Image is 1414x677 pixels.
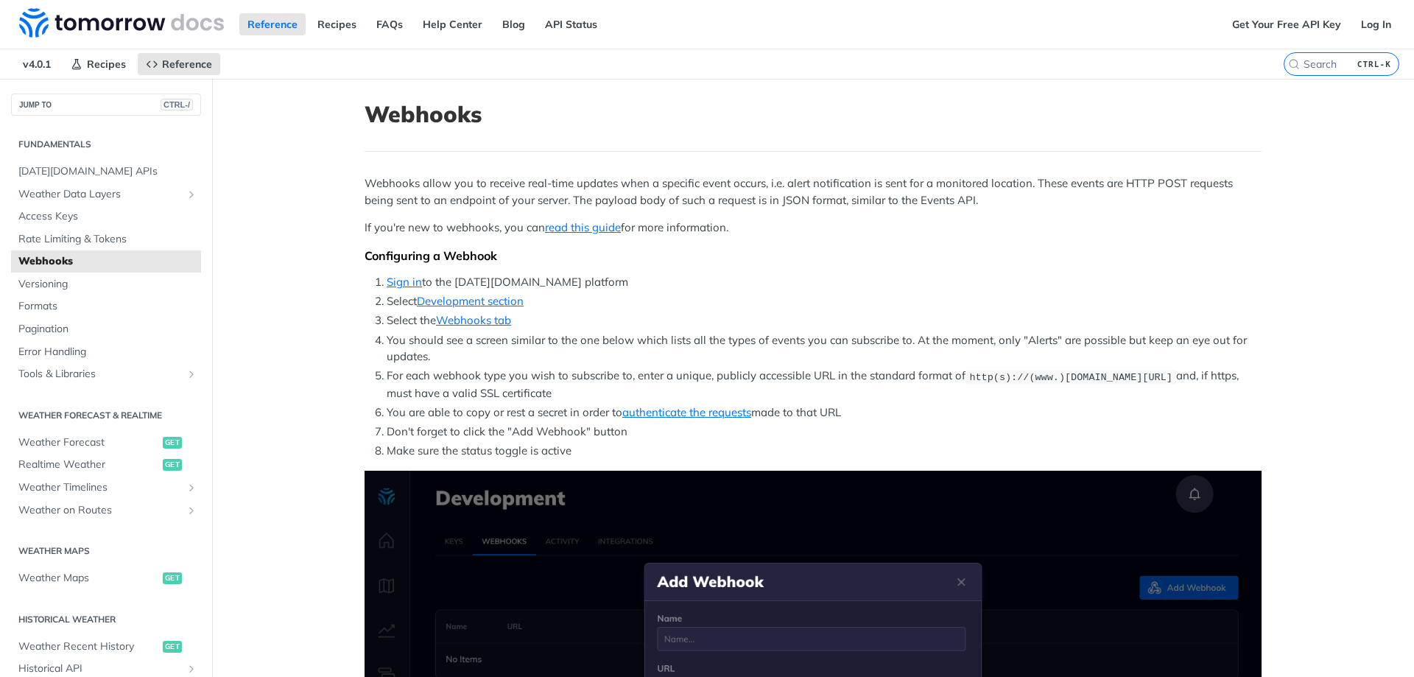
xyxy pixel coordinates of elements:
span: [DATE][DOMAIN_NAME] APIs [18,164,197,179]
a: Weather Forecastget [11,432,201,454]
a: Sign in [387,275,422,289]
a: Versioning [11,273,201,295]
span: Pagination [18,322,197,337]
span: Webhooks [18,254,197,269]
a: authenticate the requests [622,405,751,419]
span: Recipes [87,57,126,71]
h2: Fundamentals [11,138,201,151]
a: Webhooks tab [436,313,511,327]
span: Weather Maps [18,571,159,586]
button: Show subpages for Weather on Routes [186,505,197,516]
li: Don't forget to click the "Add Webhook" button [387,424,1262,441]
a: Weather Recent Historyget [11,636,201,658]
span: http(s)://(www.)[DOMAIN_NAME][URL] [969,371,1172,382]
li: Select [387,293,1262,310]
span: Error Handling [18,345,197,359]
a: Pagination [11,318,201,340]
span: get [163,437,182,449]
a: Reference [138,53,220,75]
a: [DATE][DOMAIN_NAME] APIs [11,161,201,183]
h2: Historical Weather [11,613,201,626]
li: to the [DATE][DOMAIN_NAME] platform [387,274,1262,291]
li: For each webhook type you wish to subscribe to, enter a unique, publicly accessible URL in the st... [387,368,1262,401]
a: API Status [537,13,605,35]
a: Reference [239,13,306,35]
li: Select the [387,312,1262,329]
svg: Search [1288,58,1300,70]
span: Weather Data Layers [18,187,182,202]
a: Tools & LibrariesShow subpages for Tools & Libraries [11,363,201,385]
li: Make sure the status toggle is active [387,443,1262,460]
button: Show subpages for Historical API [186,663,197,675]
span: Reference [162,57,212,71]
span: Weather Recent History [18,639,159,654]
a: Error Handling [11,341,201,363]
span: get [163,641,182,653]
span: CTRL-/ [161,99,193,111]
li: You are able to copy or rest a secret in order to made to that URL [387,404,1262,421]
a: FAQs [368,13,411,35]
span: Tools & Libraries [18,367,182,382]
a: Get Your Free API Key [1224,13,1349,35]
button: Show subpages for Weather Data Layers [186,189,197,200]
h2: Weather Maps [11,544,201,558]
a: Formats [11,295,201,318]
button: Show subpages for Weather Timelines [186,482,197,494]
a: Rate Limiting & Tokens [11,228,201,250]
span: Historical API [18,662,182,676]
a: Weather Mapsget [11,567,201,589]
span: Weather Forecast [18,435,159,450]
a: Weather TimelinesShow subpages for Weather Timelines [11,477,201,499]
span: Access Keys [18,209,197,224]
a: Access Keys [11,206,201,228]
a: Weather Data LayersShow subpages for Weather Data Layers [11,183,201,206]
span: Versioning [18,277,197,292]
kbd: CTRL-K [1354,57,1395,71]
p: Webhooks allow you to receive real-time updates when a specific event occurs, i.e. alert notifica... [365,175,1262,208]
span: Realtime Weather [18,457,159,472]
p: If you're new to webhooks, you can for more information. [365,220,1262,236]
a: Help Center [415,13,490,35]
a: Recipes [63,53,134,75]
span: get [163,459,182,471]
a: Recipes [309,13,365,35]
a: Log In [1353,13,1399,35]
button: Show subpages for Tools & Libraries [186,368,197,380]
a: Realtime Weatherget [11,454,201,476]
button: JUMP TOCTRL-/ [11,94,201,116]
a: read this guide [545,220,621,234]
li: You should see a screen similar to the one below which lists all the types of events you can subs... [387,332,1262,365]
span: v4.0.1 [15,53,59,75]
span: Weather on Routes [18,503,182,518]
h1: Webhooks [365,101,1262,127]
a: Development section [417,294,524,308]
img: Tomorrow.io Weather API Docs [19,8,224,38]
span: Formats [18,299,197,314]
span: Weather Timelines [18,480,182,495]
div: Configuring a Webhook [365,248,1262,263]
a: Blog [494,13,533,35]
span: Rate Limiting & Tokens [18,232,197,247]
span: get [163,572,182,584]
a: Weather on RoutesShow subpages for Weather on Routes [11,499,201,522]
a: Webhooks [11,250,201,273]
h2: Weather Forecast & realtime [11,409,201,422]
